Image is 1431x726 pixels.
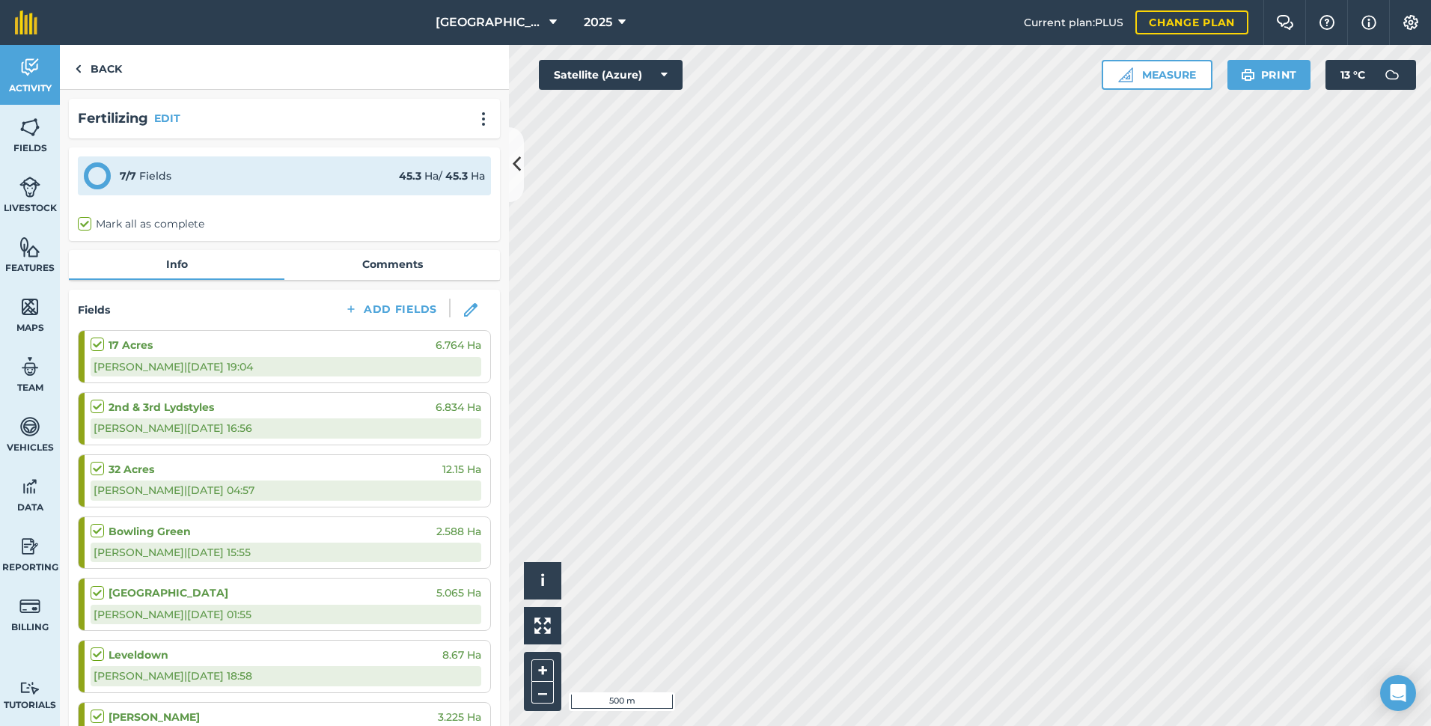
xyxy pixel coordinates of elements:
[1325,60,1416,90] button: 13 °C
[436,399,481,415] span: 6.834 Ha
[1377,60,1407,90] img: svg+xml;base64,PD94bWwgdmVyc2lvbj0iMS4wIiBlbmNvZGluZz0idXRmLTgiPz4KPCEtLSBHZW5lcmF0b3I6IEFkb2JlIE...
[60,45,137,89] a: Back
[1118,67,1133,82] img: Ruler icon
[284,250,500,278] a: Comments
[78,216,204,232] label: Mark all as complete
[1380,675,1416,711] div: Open Intercom Messenger
[91,666,481,686] div: [PERSON_NAME] | [DATE] 18:58
[1102,60,1212,90] button: Measure
[19,415,40,438] img: svg+xml;base64,PD94bWwgdmVyc2lvbj0iMS4wIiBlbmNvZGluZz0idXRmLTgiPz4KPCEtLSBHZW5lcmF0b3I6IEFkb2JlIE...
[15,10,37,34] img: fieldmargin Logo
[1318,15,1336,30] img: A question mark icon
[399,168,485,184] div: Ha / Ha
[120,169,136,183] strong: 7 / 7
[19,296,40,318] img: svg+xml;base64,PHN2ZyB4bWxucz0iaHR0cDovL3d3dy53My5vcmcvMjAwMC9zdmciIHdpZHRoPSI1NiIgaGVpZ2h0PSI2MC...
[534,617,551,634] img: Four arrows, one pointing top left, one top right, one bottom right and the last bottom left
[19,681,40,695] img: svg+xml;base64,PD94bWwgdmVyc2lvbj0iMS4wIiBlbmNvZGluZz0idXRmLTgiPz4KPCEtLSBHZW5lcmF0b3I6IEFkb2JlIE...
[91,357,481,376] div: [PERSON_NAME] | [DATE] 19:04
[91,481,481,500] div: [PERSON_NAME] | [DATE] 04:57
[109,709,200,725] strong: [PERSON_NAME]
[78,302,110,318] h4: Fields
[91,605,481,624] div: [PERSON_NAME] | [DATE] 01:55
[1402,15,1420,30] img: A cog icon
[442,647,481,663] span: 8.67 Ha
[69,250,284,278] a: Info
[19,116,40,138] img: svg+xml;base64,PHN2ZyB4bWxucz0iaHR0cDovL3d3dy53My5vcmcvMjAwMC9zdmciIHdpZHRoPSI1NiIgaGVpZ2h0PSI2MC...
[438,709,481,725] span: 3.225 Ha
[1024,14,1123,31] span: Current plan : PLUS
[531,682,554,704] button: –
[19,356,40,378] img: svg+xml;base64,PD94bWwgdmVyc2lvbj0iMS4wIiBlbmNvZGluZz0idXRmLTgiPz4KPCEtLSBHZW5lcmF0b3I6IEFkb2JlIE...
[436,585,481,601] span: 5.065 Ha
[78,108,148,129] h2: Fertilizing
[464,303,477,317] img: svg+xml;base64,PHN2ZyB3aWR0aD0iMTgiIGhlaWdodD0iMTgiIHZpZXdCb3g9IjAgMCAxOCAxOCIgZmlsbD0ibm9uZSIgeG...
[109,399,214,415] strong: 2nd & 3rd Lydstyles
[91,418,481,438] div: [PERSON_NAME] | [DATE] 16:56
[19,475,40,498] img: svg+xml;base64,PD94bWwgdmVyc2lvbj0iMS4wIiBlbmNvZGluZz0idXRmLTgiPz4KPCEtLSBHZW5lcmF0b3I6IEFkb2JlIE...
[436,337,481,353] span: 6.764 Ha
[109,647,168,663] strong: Leveldown
[19,176,40,198] img: svg+xml;base64,PD94bWwgdmVyc2lvbj0iMS4wIiBlbmNvZGluZz0idXRmLTgiPz4KPCEtLSBHZW5lcmF0b3I6IEFkb2JlIE...
[332,299,449,320] button: Add Fields
[531,659,554,682] button: +
[1340,60,1365,90] span: 13 ° C
[19,595,40,617] img: svg+xml;base64,PD94bWwgdmVyc2lvbj0iMS4wIiBlbmNvZGluZz0idXRmLTgiPz4KPCEtLSBHZW5lcmF0b3I6IEFkb2JlIE...
[19,535,40,558] img: svg+xml;base64,PD94bWwgdmVyc2lvbj0iMS4wIiBlbmNvZGluZz0idXRmLTgiPz4KPCEtLSBHZW5lcmF0b3I6IEFkb2JlIE...
[475,112,492,126] img: svg+xml;base64,PHN2ZyB4bWxucz0iaHR0cDovL3d3dy53My5vcmcvMjAwMC9zdmciIHdpZHRoPSIyMCIgaGVpZ2h0PSIyNC...
[442,461,481,478] span: 12.15 Ha
[584,13,612,31] span: 2025
[1361,13,1376,31] img: svg+xml;base64,PHN2ZyB4bWxucz0iaHR0cDovL3d3dy53My5vcmcvMjAwMC9zdmciIHdpZHRoPSIxNyIgaGVpZ2h0PSIxNy...
[120,168,171,184] div: Fields
[91,543,481,562] div: [PERSON_NAME] | [DATE] 15:55
[399,169,421,183] strong: 45.3
[539,60,683,90] button: Satellite (Azure)
[109,585,228,601] strong: [GEOGRAPHIC_DATA]
[75,60,82,78] img: svg+xml;base64,PHN2ZyB4bWxucz0iaHR0cDovL3d3dy53My5vcmcvMjAwMC9zdmciIHdpZHRoPSI5IiBoZWlnaHQ9IjI0Ii...
[19,236,40,258] img: svg+xml;base64,PHN2ZyB4bWxucz0iaHR0cDovL3d3dy53My5vcmcvMjAwMC9zdmciIHdpZHRoPSI1NiIgaGVpZ2h0PSI2MC...
[109,523,191,540] strong: Bowling Green
[1276,15,1294,30] img: Two speech bubbles overlapping with the left bubble in the forefront
[524,562,561,600] button: i
[436,523,481,540] span: 2.588 Ha
[109,461,154,478] strong: 32 Acres
[1135,10,1248,34] a: Change plan
[1241,66,1255,84] img: svg+xml;base64,PHN2ZyB4bWxucz0iaHR0cDovL3d3dy53My5vcmcvMjAwMC9zdmciIHdpZHRoPSIxOSIgaGVpZ2h0PSIyNC...
[109,337,153,353] strong: 17 Acres
[1227,60,1311,90] button: Print
[154,110,180,126] button: EDIT
[445,169,468,183] strong: 45.3
[540,571,545,590] span: i
[436,13,543,31] span: [GEOGRAPHIC_DATA]
[19,56,40,79] img: svg+xml;base64,PD94bWwgdmVyc2lvbj0iMS4wIiBlbmNvZGluZz0idXRmLTgiPz4KPCEtLSBHZW5lcmF0b3I6IEFkb2JlIE...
